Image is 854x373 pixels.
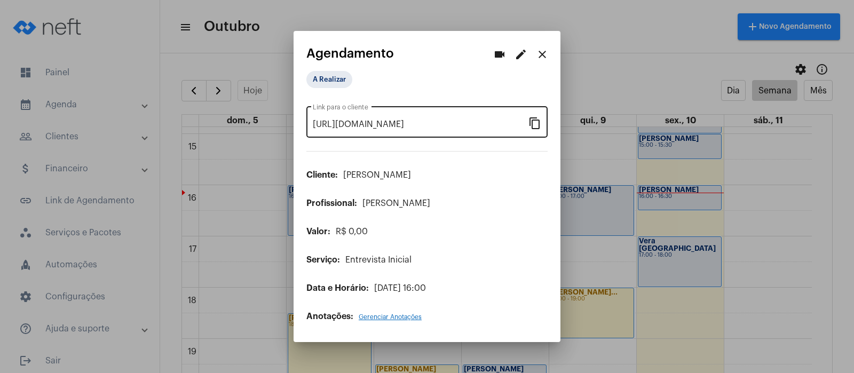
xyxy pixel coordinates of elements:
[536,48,549,61] mat-icon: close
[306,46,394,60] span: Agendamento
[345,256,412,264] span: Entrevista Inicial
[306,256,340,264] span: Serviço:
[306,199,357,208] span: Profissional:
[362,199,430,208] span: [PERSON_NAME]
[313,120,528,129] input: Link
[306,284,369,292] span: Data e Horário:
[343,171,411,179] span: [PERSON_NAME]
[528,116,541,129] mat-icon: content_copy
[306,312,353,321] span: Anotações:
[493,48,506,61] mat-icon: videocam
[515,48,527,61] mat-icon: edit
[306,227,330,236] span: Valor:
[336,227,368,236] span: R$ 0,00
[306,71,352,88] mat-chip: A Realizar
[359,314,422,320] span: Gerenciar Anotações
[374,284,426,292] span: [DATE] 16:00
[306,171,338,179] span: Cliente:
